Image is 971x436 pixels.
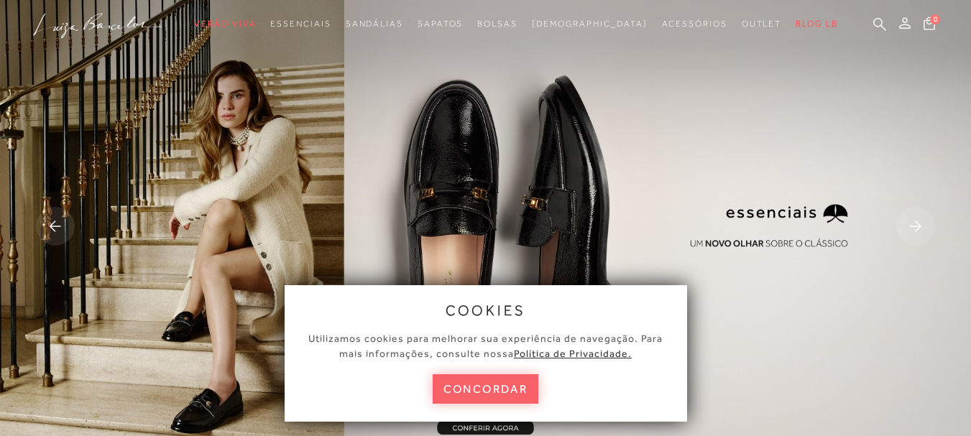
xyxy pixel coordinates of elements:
[796,19,837,29] span: BLOG LB
[308,333,663,359] span: Utilizamos cookies para melhorar sua experiência de navegação. Para mais informações, consulte nossa
[532,11,648,37] a: noSubCategoriesText
[418,19,463,29] span: Sapatos
[446,302,526,318] span: cookies
[477,11,517,37] a: categoryNavScreenReaderText
[532,19,648,29] span: [DEMOGRAPHIC_DATA]
[433,374,539,404] button: concordar
[194,11,256,37] a: categoryNavScreenReaderText
[919,16,939,35] button: 0
[514,348,632,359] a: Política de Privacidade.
[742,19,782,29] span: Outlet
[742,11,782,37] a: categoryNavScreenReaderText
[270,19,331,29] span: Essenciais
[418,11,463,37] a: categoryNavScreenReaderText
[270,11,331,37] a: categoryNavScreenReaderText
[346,19,403,29] span: Sandálias
[662,11,727,37] a: categoryNavScreenReaderText
[194,19,256,29] span: Verão Viva
[477,19,517,29] span: Bolsas
[796,11,837,37] a: BLOG LB
[662,19,727,29] span: Acessórios
[346,11,403,37] a: categoryNavScreenReaderText
[930,14,940,24] span: 0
